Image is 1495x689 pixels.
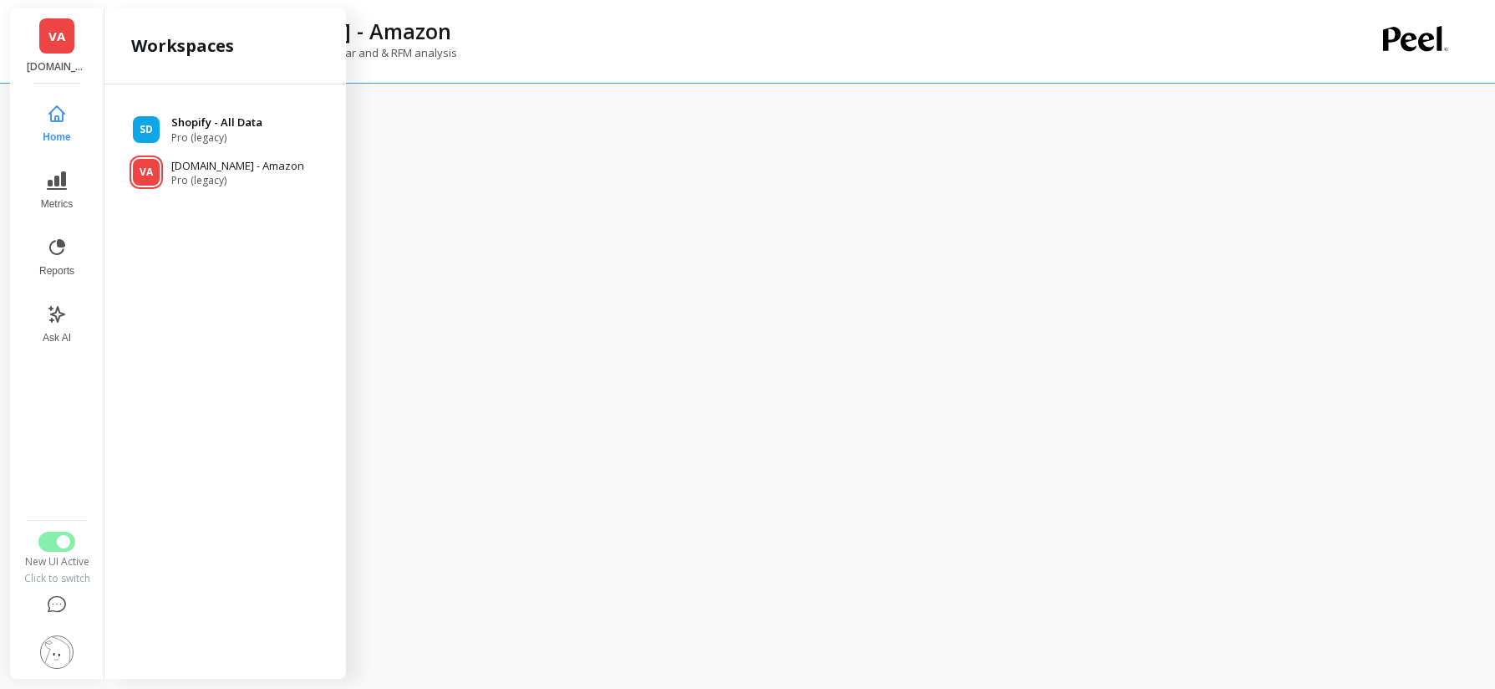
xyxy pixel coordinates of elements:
[29,227,84,288] button: Reports
[171,174,304,187] span: Pro (legacy)
[23,585,91,625] button: Help
[38,532,75,552] button: Switch to Legacy UI
[140,166,153,179] span: VA
[23,555,91,569] div: New UI Active
[171,158,304,175] p: [DOMAIN_NAME] - Amazon
[43,331,71,344] span: Ask AI
[29,294,84,355] button: Ask AI
[29,161,84,221] button: Metrics
[40,635,74,669] img: profile picture
[29,94,84,154] button: Home
[23,625,91,679] button: Settings
[48,27,65,46] span: VA
[171,131,262,145] span: Pro (legacy)
[27,60,88,74] p: vsl3.com - Amazon
[41,197,74,211] span: Metrics
[131,34,234,58] h2: Workspaces
[23,572,91,585] div: Click to switch
[43,130,70,144] span: Home
[140,116,1462,656] iframe: To enrich screen reader interactions, please activate Accessibility in Grammarly extension settings
[39,264,74,278] span: Reports
[171,115,262,131] p: Shopify - All Data
[140,123,153,136] span: SD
